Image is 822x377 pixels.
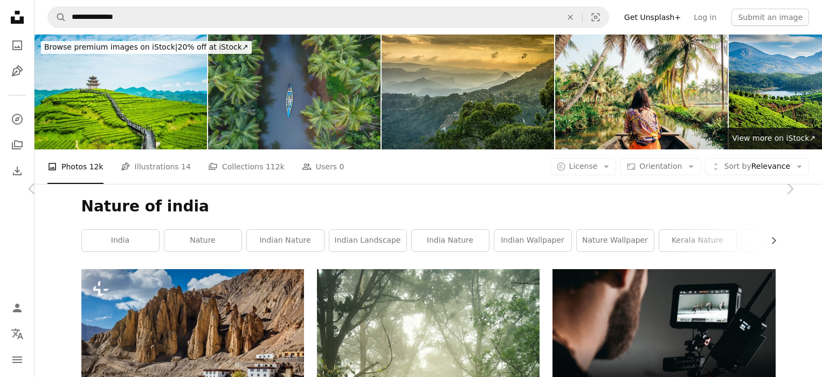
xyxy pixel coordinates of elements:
button: Menu [6,349,28,371]
button: Search Unsplash [48,7,66,28]
button: Language [6,323,28,345]
button: License [550,158,617,175]
form: Find visuals sitewide [47,6,609,28]
span: Relevance [724,161,790,172]
span: License [569,162,598,170]
a: nature [164,230,241,251]
a: Next [757,137,822,241]
img: Young Woman Kayaking Through the Backwaters of Monroe Island [555,35,728,149]
span: Orientation [639,162,682,170]
a: Explore [6,108,28,130]
a: Log in [687,9,723,26]
img: Kerala most beautiful place of India [208,35,381,149]
button: Submit an image [731,9,809,26]
a: Log in / Sign up [6,297,28,319]
a: india nature [412,230,489,251]
span: 14 [181,161,191,173]
a: Browse premium images on iStock|20% off at iStock↗ [34,35,258,60]
img: Tea plantations [34,35,207,149]
a: View more on iStock↗ [726,128,822,149]
button: Visual search [583,7,609,28]
span: Browse premium images on iStock | [44,43,177,51]
a: Dhankar Village in Himalayas, Spiti Valley, Himachal Pradesh, India [81,338,304,348]
h1: Nature of india [81,197,776,216]
a: Get Unsplash+ [618,9,687,26]
span: 0 [339,161,344,173]
a: Illustrations [6,60,28,82]
span: Sort by [724,162,751,170]
span: 112k [266,161,285,173]
a: indian landscape [329,230,406,251]
button: Clear [558,7,582,28]
a: india [82,230,159,251]
a: indian wallpaper [494,230,571,251]
a: Users 0 [302,149,344,184]
img: Western Ghats mountains [382,35,554,149]
a: Illustrations 14 [121,149,191,184]
a: Collections [6,134,28,156]
a: nature wallpaper [577,230,654,251]
a: indian nature [247,230,324,251]
a: ladakh [742,230,819,251]
button: scroll list to the right [764,230,776,251]
button: Sort byRelevance [705,158,809,175]
button: Orientation [620,158,701,175]
a: kerala nature [659,230,736,251]
a: Collections 112k [208,149,285,184]
span: View more on iStock ↗ [732,134,816,142]
span: 20% off at iStock ↗ [44,43,248,51]
a: Photos [6,35,28,56]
